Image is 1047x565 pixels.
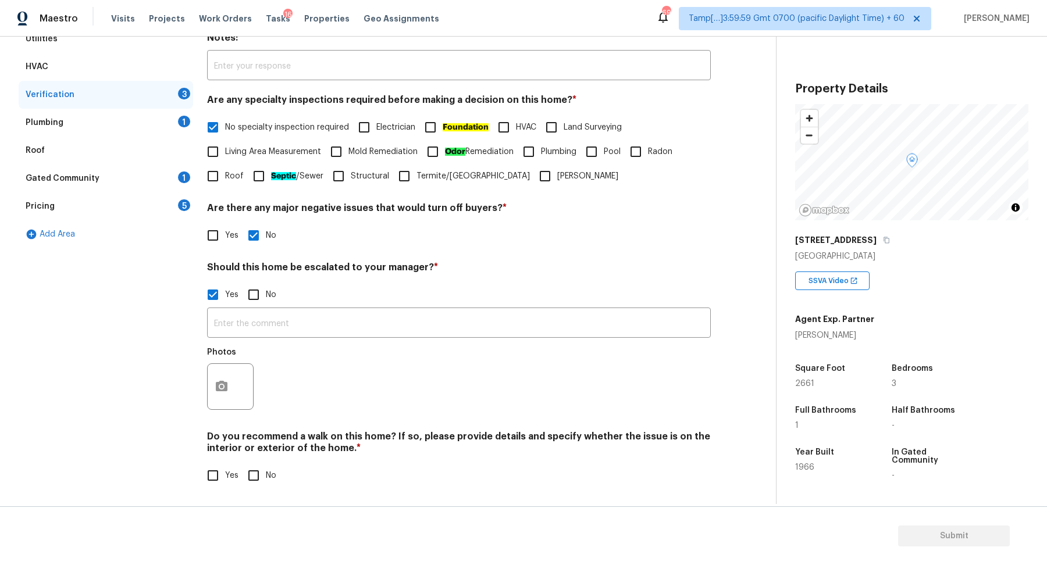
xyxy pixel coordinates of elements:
button: Toggle attribution [1009,201,1023,214]
button: Copy Address [881,235,892,245]
div: Utilities [26,33,58,45]
h5: Square Foot [795,364,845,373]
canvas: Map [795,104,1028,220]
span: Electrician [376,121,415,134]
div: 1 [178,171,190,183]
span: Roof [225,170,244,183]
span: Mold Remediation [348,146,418,158]
div: Verification [26,89,74,101]
span: No specialty inspection required [225,121,349,134]
span: - [892,471,895,480]
span: Land Surveying [564,121,622,134]
span: No [266,230,276,242]
div: Pricing [26,201,55,212]
h5: In Gated Community [892,448,966,464]
h5: Full Bathrooms [795,406,856,414]
button: Zoom in [801,110,818,127]
input: Enter the comment [207,310,711,338]
div: HVAC [26,61,48,73]
span: Properties [304,13,350,24]
span: Remediation [445,146,514,158]
div: [PERSON_NAME] [795,330,874,341]
span: Geo Assignments [364,13,439,24]
span: Maestro [40,13,78,24]
span: Structural [351,170,389,183]
a: Mapbox homepage [799,203,850,217]
span: 1 [795,421,799,430]
div: 699 [662,7,670,19]
div: Map marker [906,153,918,171]
h4: Notes: [207,32,711,48]
ah_el_jm_1744356538015: Odor [445,148,465,156]
span: [PERSON_NAME] [557,170,618,183]
span: Yes [225,230,238,242]
span: [PERSON_NAME] [959,13,1030,24]
span: Tamp[…]3:59:59 Gmt 0700 (pacific Daylight Time) + 60 [689,13,904,24]
span: Yes [225,289,238,301]
span: /Sewer [271,170,323,183]
div: 1 [178,116,190,127]
h5: Bedrooms [892,364,933,373]
span: 1966 [795,463,814,471]
span: Projects [149,13,185,24]
ah_el_jm_1744359450070: Septic [271,172,296,180]
span: No [266,470,276,482]
h5: Half Bathrooms [892,406,955,414]
div: 16 [283,9,293,20]
div: Roof [26,145,45,156]
span: Termite/[GEOGRAPHIC_DATA] [416,170,530,183]
div: 5 [178,199,190,211]
input: Enter your response [207,53,711,80]
span: 3 [892,380,896,388]
h5: Agent Exp. Partner [795,313,874,325]
div: SSVA Video [795,271,870,290]
h4: Are any specialty inspections required before making a decision on this home? [207,94,711,110]
h5: [STREET_ADDRESS] [795,234,877,246]
span: Yes [225,470,238,482]
h4: Are there any major negative issues that would turn off buyers? [207,202,711,219]
img: Open In New Icon [850,277,858,285]
div: [GEOGRAPHIC_DATA] [795,251,1028,262]
span: Visits [111,13,135,24]
div: Plumbing [26,117,63,128]
span: Work Orders [199,13,252,24]
span: No [266,289,276,301]
span: Plumbing [541,146,576,158]
button: Zoom out [801,127,818,144]
h4: Do you recommend a walk on this home? If so, please provide details and specify whether the issue... [207,431,711,459]
ah_el_jm_1744356462066: Foundation [443,123,489,131]
h3: Property Details [795,83,1028,95]
h4: Should this home be escalated to your manager? [207,262,711,278]
span: SSVA Video [809,275,853,287]
h5: Year Built [795,448,834,456]
span: Tasks [266,15,290,23]
span: Living Area Measurement [225,146,321,158]
span: Pool [604,146,621,158]
span: - [892,421,895,430]
div: 3 [178,88,190,99]
div: Gated Community [26,173,99,184]
h5: Photos [207,348,236,356]
span: Toggle attribution [1012,201,1019,214]
span: Radon [648,146,672,158]
span: 2661 [795,380,814,388]
div: Add Area [19,220,193,248]
span: HVAC [516,121,536,134]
